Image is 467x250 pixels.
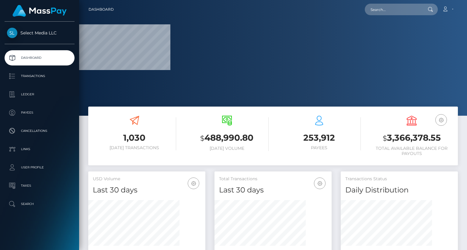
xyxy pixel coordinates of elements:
[7,53,72,62] p: Dashboard
[345,176,453,182] h5: Transactions Status
[370,132,453,144] h3: 3,366,378.55
[5,196,75,212] a: Search
[5,178,75,193] a: Taxes
[365,4,422,15] input: Search...
[345,185,453,195] h4: Daily Distribution
[7,108,72,117] p: Payees
[7,163,72,172] p: User Profile
[12,5,67,17] img: MassPay Logo
[93,145,176,150] h6: [DATE] Transactions
[7,90,72,99] p: Ledger
[93,132,176,144] h3: 1,030
[7,126,72,136] p: Cancellations
[5,160,75,175] a: User Profile
[219,176,327,182] h5: Total Transactions
[5,30,75,36] span: Select Media LLC
[370,146,453,156] h6: Total Available Balance for Payouts
[7,72,72,81] p: Transactions
[278,145,361,150] h6: Payees
[7,145,72,154] p: Links
[200,134,204,143] small: $
[5,87,75,102] a: Ledger
[185,132,269,144] h3: 488,990.80
[93,176,201,182] h5: USD Volume
[5,123,75,139] a: Cancellations
[5,142,75,157] a: Links
[7,199,72,209] p: Search
[383,134,387,143] small: $
[278,132,361,144] h3: 253,912
[93,185,201,195] h4: Last 30 days
[5,105,75,120] a: Payees
[219,185,327,195] h4: Last 30 days
[185,146,269,151] h6: [DATE] Volume
[7,181,72,190] p: Taxes
[5,69,75,84] a: Transactions
[89,3,114,16] a: Dashboard
[5,50,75,65] a: Dashboard
[7,28,17,38] img: Select Media LLC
